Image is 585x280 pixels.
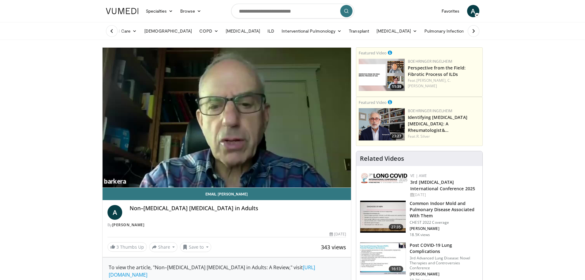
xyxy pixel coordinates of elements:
[231,4,354,18] input: Search topics, interventions
[410,232,430,237] p: 18.5K views
[107,242,147,252] a: 3 Thumbs Up
[438,5,463,17] a: Favorites
[142,5,177,17] a: Specialties
[359,50,387,56] small: Featured Video
[410,173,427,178] a: VE | AME
[103,188,351,200] a: Email [PERSON_NAME]
[109,264,345,278] div: To view the article, "Non–[MEDICAL_DATA] [MEDICAL_DATA] in Adults: A Review," visit
[416,78,447,83] a: [PERSON_NAME],
[345,25,373,37] a: Transplant
[410,242,479,254] h3: Post COVID-19 Lung Complications
[389,266,404,272] span: 16:13
[106,8,138,14] img: VuMedi Logo
[408,65,466,77] a: Perspective from the Field: Fibrotic Process of ILDs
[408,78,451,89] a: C. [PERSON_NAME]
[421,25,474,37] a: Pulmonary Infection
[416,134,430,139] a: R. Silver
[321,243,346,251] span: 343 views
[408,108,452,113] a: Boehringer Ingelheim
[410,179,475,191] a: 3rd [MEDICAL_DATA] International Conference 2025
[390,84,403,89] span: 11:39
[360,201,406,233] img: 7e353de0-d5d2-4f37-a0ac-0ef5f1a491ce.150x105_q85_crop-smart_upscale.jpg
[180,242,211,252] button: Save to
[130,205,346,212] h4: Non–[MEDICAL_DATA] [MEDICAL_DATA] in Adults
[177,5,205,17] a: Browse
[360,200,479,237] a: 27:35 Common Indoor Mold and Pulmonary Disease Associated With Them CHEST 2022 Coverage [PERSON_N...
[278,25,345,37] a: Interventional Pulmonology
[359,59,405,91] a: 11:39
[109,264,315,278] a: [URL][DOMAIN_NAME]
[410,256,479,270] p: 3rd Advanced Lung Disease: Novel Therapies and Controversies Conference
[359,59,405,91] img: 0d260a3c-dea8-4d46-9ffd-2859801fb613.png.150x105_q85_crop-smart_upscale.png
[360,243,406,274] img: 667297da-f7fe-4586-84bf-5aeb1aa9adcb.150x105_q85_crop-smart_upscale.jpg
[359,108,405,140] img: dcc7dc38-d620-4042-88f3-56bf6082e623.png.150x105_q85_crop-smart_upscale.png
[408,78,480,89] div: Feat.
[222,25,264,37] a: [MEDICAL_DATA]
[361,173,407,183] img: a2792a71-925c-4fc2-b8ef-8d1b21aec2f7.png.150x105_q85_autocrop_double_scale_upscale_version-0.2.jpg
[107,222,346,228] div: By
[410,272,479,277] p: [PERSON_NAME]
[149,242,178,252] button: Share
[408,59,452,64] a: Boehringer Ingelheim
[389,224,404,230] span: 27:35
[390,133,403,139] span: 23:27
[359,100,387,105] small: Featured Video
[467,5,479,17] a: A
[107,205,122,220] a: A
[360,155,404,162] h4: Related Videos
[112,222,145,227] a: [PERSON_NAME]
[410,200,479,219] h3: Common Indoor Mold and Pulmonary Disease Associated With Them
[103,48,351,188] video-js: Video Player
[359,108,405,140] a: 23:27
[264,25,278,37] a: ILD
[410,226,479,231] p: [PERSON_NAME]
[410,220,479,225] p: CHEST 2022 Coverage
[408,114,467,133] a: Identifying [MEDICAL_DATA] [MEDICAL_DATA]: A Rheumatologist&…
[116,244,119,250] span: 3
[410,192,478,198] div: [DATE]
[141,25,196,37] a: [DEMOGRAPHIC_DATA]
[330,231,346,237] div: [DATE]
[196,25,222,37] a: COPD
[373,25,421,37] a: [MEDICAL_DATA]
[408,134,480,139] div: Feat.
